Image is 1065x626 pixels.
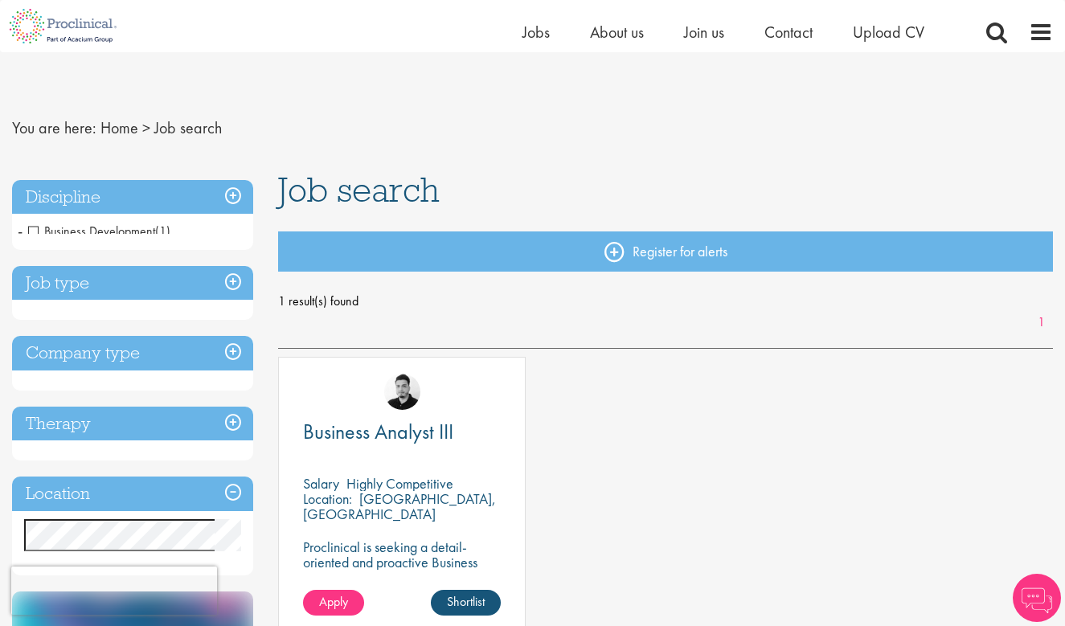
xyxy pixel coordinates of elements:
[278,168,440,211] span: Job search
[12,336,253,370] h3: Company type
[278,231,1053,272] a: Register for alerts
[319,593,348,610] span: Apply
[12,477,253,511] h3: Location
[11,567,217,615] iframe: reCAPTCHA
[12,117,96,138] span: You are here:
[590,22,644,43] a: About us
[303,489,352,508] span: Location:
[303,418,453,445] span: Business Analyst III
[522,22,550,43] a: Jobs
[12,407,253,441] h3: Therapy
[28,223,170,239] span: Business Development
[684,22,724,43] a: Join us
[155,223,170,239] span: (1)
[303,474,339,493] span: Salary
[154,117,222,138] span: Job search
[100,117,138,138] a: breadcrumb link
[303,590,364,616] a: Apply
[303,489,496,523] p: [GEOGRAPHIC_DATA], [GEOGRAPHIC_DATA]
[764,22,813,43] a: Contact
[28,223,155,239] span: Business Development
[303,422,501,442] a: Business Analyst III
[853,22,924,43] a: Upload CV
[12,180,253,215] h3: Discipline
[1030,313,1053,332] a: 1
[431,590,501,616] a: Shortlist
[142,117,150,138] span: >
[12,266,253,301] h3: Job type
[18,219,23,243] span: -
[278,289,1053,313] span: 1 result(s) found
[384,374,420,410] img: Anderson Maldonado
[346,474,453,493] p: Highly Competitive
[1013,574,1061,622] img: Chatbot
[303,539,501,616] p: Proclinical is seeking a detail-oriented and proactive Business Analyst to support pharmaceutical...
